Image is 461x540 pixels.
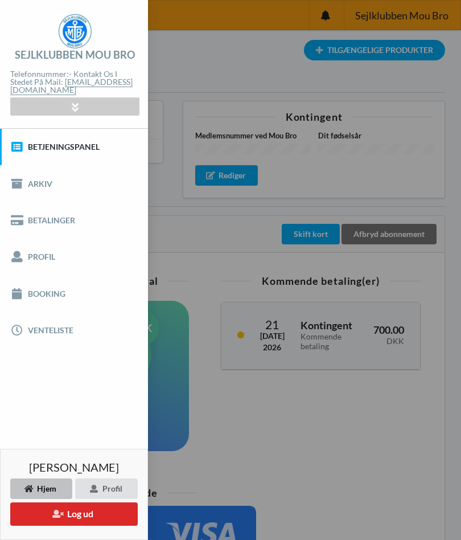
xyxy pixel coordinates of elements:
[10,67,139,98] div: Telefonnummer:
[57,13,93,50] img: logo
[75,478,138,499] div: Profil
[10,502,138,526] button: Log ud
[10,478,72,499] div: Hjem
[29,461,119,473] span: [PERSON_NAME]
[10,69,133,95] strong: - kontakt os i stedet på mail:
[15,50,135,60] div: Sejlklubben Mou Bro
